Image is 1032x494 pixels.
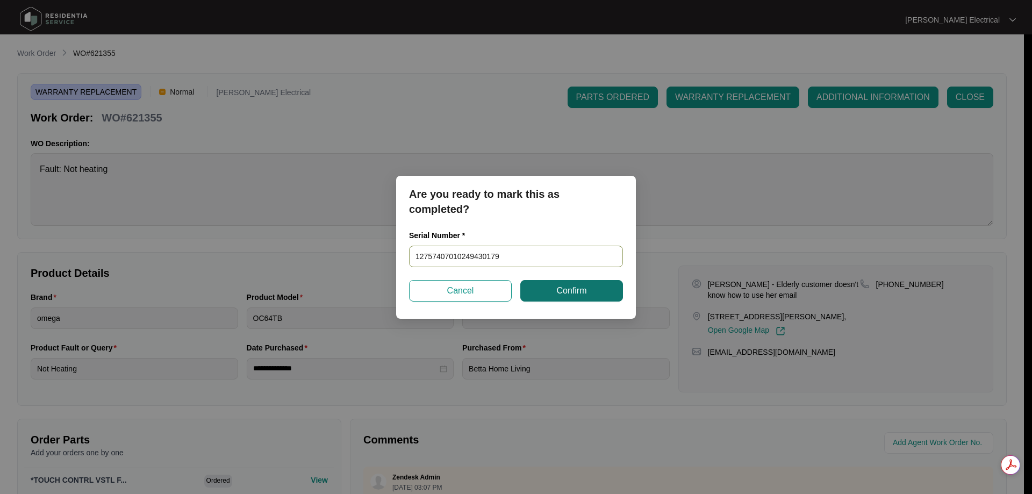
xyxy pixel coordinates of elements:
[556,284,586,297] span: Confirm
[409,202,623,217] p: completed?
[409,280,512,302] button: Cancel
[520,280,623,302] button: Confirm
[409,230,473,241] label: Serial Number *
[447,284,474,297] span: Cancel
[409,187,623,202] p: Are you ready to mark this as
